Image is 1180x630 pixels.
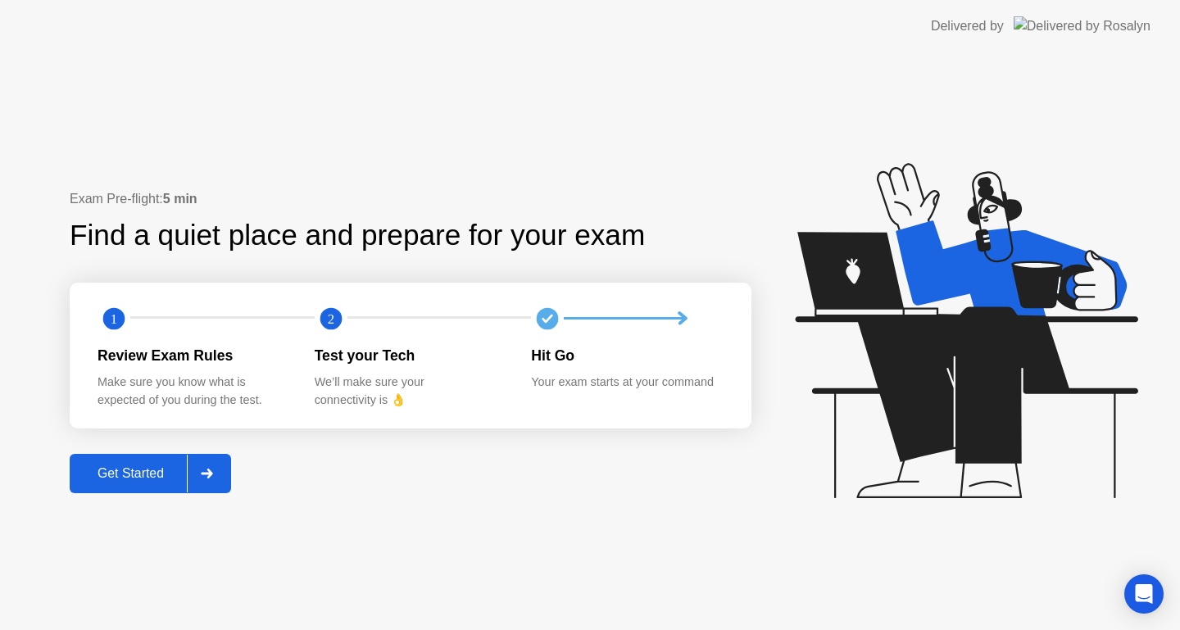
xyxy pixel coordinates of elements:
[75,466,187,481] div: Get Started
[315,345,506,366] div: Test your Tech
[111,310,117,326] text: 1
[931,16,1004,36] div: Delivered by
[315,374,506,409] div: We’ll make sure your connectivity is 👌
[98,345,288,366] div: Review Exam Rules
[163,192,197,206] b: 5 min
[531,374,722,392] div: Your exam starts at your command
[70,454,231,493] button: Get Started
[1014,16,1150,35] img: Delivered by Rosalyn
[70,189,751,209] div: Exam Pre-flight:
[531,345,722,366] div: Hit Go
[328,310,334,326] text: 2
[98,374,288,409] div: Make sure you know what is expected of you during the test.
[1124,574,1164,614] div: Open Intercom Messenger
[70,214,647,257] div: Find a quiet place and prepare for your exam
